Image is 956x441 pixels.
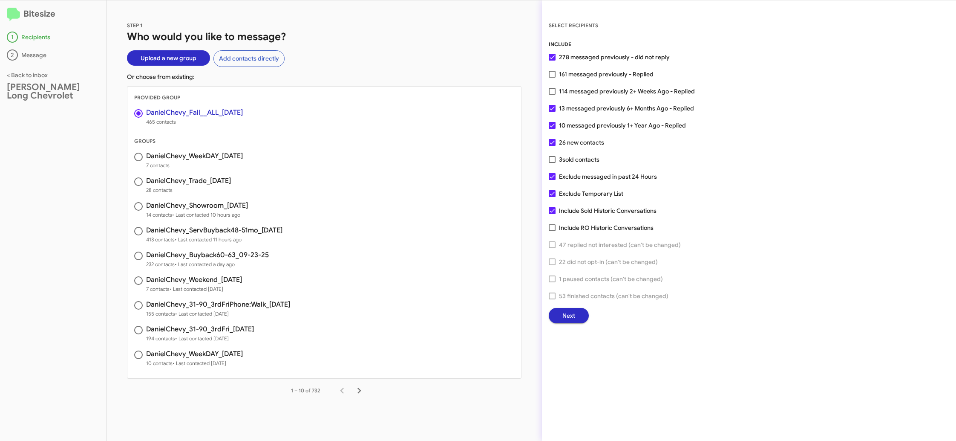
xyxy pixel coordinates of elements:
[7,71,48,79] a: < Back to inbox
[7,8,20,21] img: logo-minimal.svg
[559,137,604,148] span: 26 new contacts
[146,235,282,244] span: 413 contacts
[146,301,290,308] h3: DanielChevy_31-90_3rdFriPhone:Walk_[DATE]
[559,154,599,165] span: 3
[172,212,240,218] span: • Last contacted 10 hours ago
[146,118,243,126] span: 465 contacts
[334,382,351,399] button: Previous page
[559,206,657,216] span: Include Sold Historic Conversations
[127,73,521,81] p: Or choose from existing:
[7,7,99,21] h2: Bitesize
[175,335,229,342] span: • Last contacted [DATE]
[7,49,18,61] div: 2
[146,202,248,209] h3: DanielChevy_Showroom_[DATE]
[562,308,575,323] span: Next
[213,50,285,67] button: Add contacts directly
[7,32,99,43] div: Recipients
[173,360,226,366] span: • Last contacted [DATE]
[146,334,254,343] span: 194 contacts
[127,50,210,66] button: Upload a new group
[291,386,320,395] div: 1 – 10 of 732
[549,22,598,29] span: SELECT RECIPIENTS
[549,40,949,49] div: INCLUDE
[146,351,243,357] h3: DanielChevy_WeekDAY_[DATE]
[7,49,99,61] div: Message
[562,156,599,163] span: sold contacts
[7,32,18,43] div: 1
[559,120,686,131] span: 10 messaged previously 1+ Year Ago - Replied
[559,52,670,62] span: 278 messaged previously - did not reply
[141,50,196,66] span: Upload a new group
[127,93,521,102] div: PROVIDED GROUP
[127,22,143,29] span: STEP 1
[146,186,231,194] span: 28 contacts
[146,153,243,160] h3: DanielChevy_WeekDAY_[DATE]
[146,276,242,283] h3: DanielChevy_Weekend_[DATE]
[559,274,663,284] span: 1 paused contacts (can't be changed)
[559,257,658,267] span: 22 did not opt-in (can't be changed)
[146,310,290,318] span: 155 contacts
[146,177,231,184] h3: DanielChevy_Trade_[DATE]
[559,69,654,79] span: 161 messaged previously - Replied
[175,236,242,243] span: • Last contacted 11 hours ago
[146,109,243,116] h3: DanielChevy_Fall__ALL_[DATE]
[175,310,229,317] span: • Last contacted [DATE]
[559,291,668,301] span: 53 finished contacts (can't be changed)
[351,382,368,399] button: Next page
[146,227,282,234] h3: DanielChevy_ServBuyback48-51mo_[DATE]
[146,285,242,293] span: 7 contacts
[559,103,694,113] span: 13 messaged previously 6+ Months Ago - Replied
[7,83,99,100] div: [PERSON_NAME] Long Chevrolet
[170,286,223,292] span: • Last contacted [DATE]
[559,189,623,199] span: Exclude Temporary List
[127,30,521,44] h1: Who would you like to message?
[549,308,589,323] button: Next
[559,223,654,233] span: Include RO Historic Conversations
[175,261,235,267] span: • Last contacted a day ago
[559,240,681,250] span: 47 replied not interested (can't be changed)
[146,161,243,170] span: 7 contacts
[146,326,254,333] h3: DanielChevy_31-90_3rdFri_[DATE]
[559,171,657,182] span: Exclude messaged in past 24 Hours
[559,86,695,96] span: 114 messaged previously 2+ Weeks Ago - Replied
[146,252,269,258] h3: DanielChevy_Buyback60-63_09-23-25
[146,260,269,269] span: 232 contacts
[146,359,243,368] span: 10 contacts
[127,137,521,145] div: GROUPS
[146,211,248,219] span: 14 contacts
